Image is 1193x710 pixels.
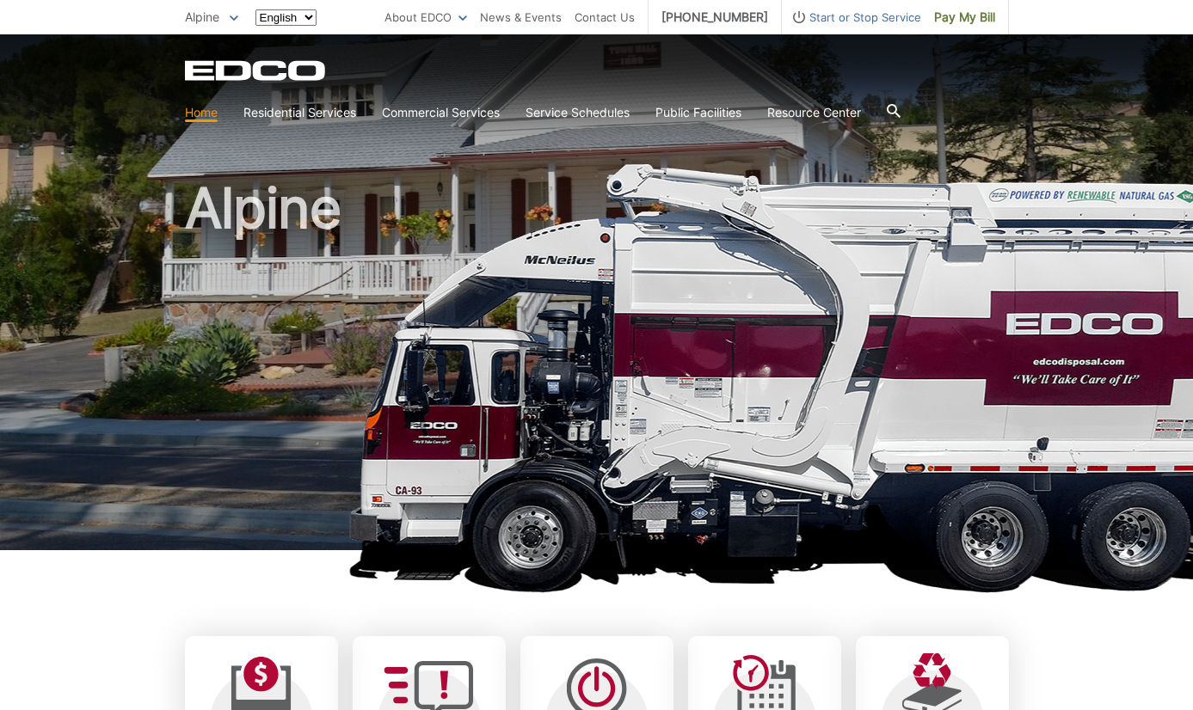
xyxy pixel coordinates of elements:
[480,8,562,27] a: News & Events
[526,103,630,122] a: Service Schedules
[655,103,741,122] a: Public Facilities
[185,103,218,122] a: Home
[243,103,356,122] a: Residential Services
[185,60,328,81] a: EDCD logo. Return to the homepage.
[767,103,861,122] a: Resource Center
[255,9,317,26] select: Select a language
[575,8,635,27] a: Contact Us
[934,8,995,27] span: Pay My Bill
[382,103,500,122] a: Commercial Services
[384,8,467,27] a: About EDCO
[185,9,219,24] span: Alpine
[185,181,1009,558] h1: Alpine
